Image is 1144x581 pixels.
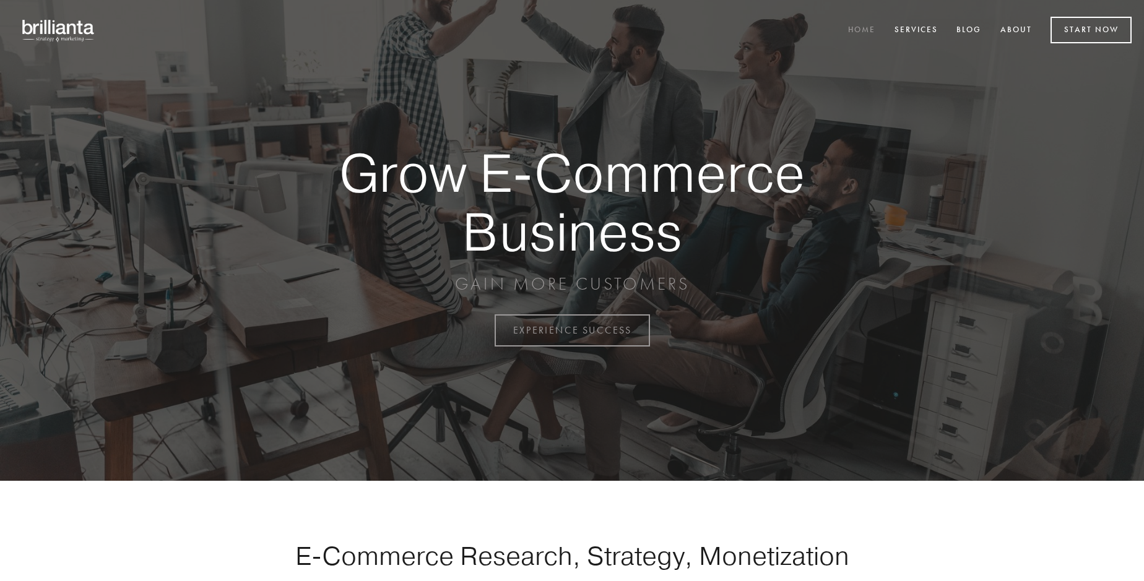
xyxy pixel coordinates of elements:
strong: Grow E-Commerce Business [296,144,848,260]
a: Services [886,20,946,41]
img: brillianta - research, strategy, marketing [12,12,105,48]
a: Start Now [1051,17,1132,43]
p: GAIN MORE CUSTOMERS [296,273,848,295]
h1: E-Commerce Research, Strategy, Monetization [256,540,888,571]
a: EXPERIENCE SUCCESS [495,314,650,346]
a: About [992,20,1040,41]
a: Blog [948,20,989,41]
a: Home [840,20,883,41]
